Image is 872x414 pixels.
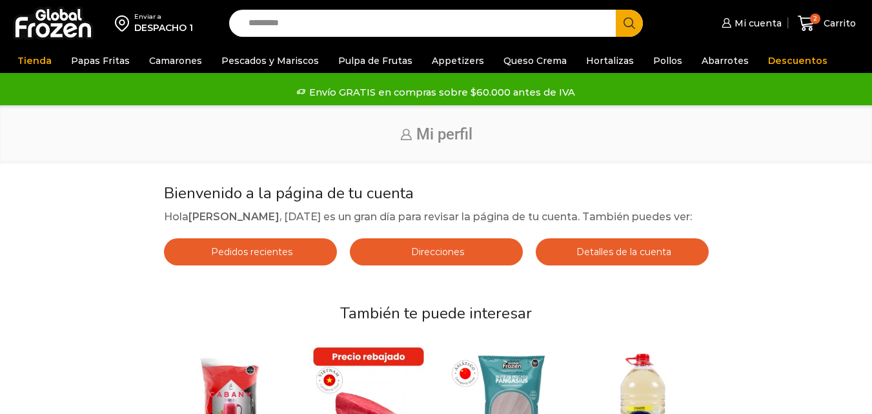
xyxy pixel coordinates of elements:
a: Appetizers [425,48,491,73]
a: Abarrotes [695,48,755,73]
button: Search button [616,10,643,37]
img: address-field-icon.svg [115,12,134,34]
div: DESPACHO 1 [134,21,193,34]
span: Detalles de la cuenta [573,246,671,258]
span: Mi perfil [416,125,472,143]
a: Papas Fritas [65,48,136,73]
a: 2 Carrito [795,8,859,39]
a: Queso Crema [497,48,573,73]
span: Pedidos recientes [208,246,292,258]
span: Carrito [820,17,856,30]
a: Pulpa de Frutas [332,48,419,73]
a: Camarones [143,48,208,73]
a: Pollos [647,48,689,73]
p: Hola , [DATE] es un gran día para revisar la página de tu cuenta. También puedes ver: [164,209,709,225]
a: Direcciones [350,238,523,265]
span: Mi cuenta [731,17,782,30]
div: Enviar a [134,12,193,21]
a: Descuentos [762,48,834,73]
span: Bienvenido a la página de tu cuenta [164,183,414,203]
a: Mi cuenta [718,10,782,36]
a: Detalles de la cuenta [536,238,709,265]
a: Hortalizas [580,48,640,73]
span: Direcciones [408,246,464,258]
a: Pescados y Mariscos [215,48,325,73]
span: También te puede interesar [340,303,532,324]
span: 2 [810,14,820,24]
a: Pedidos recientes [164,238,337,265]
strong: [PERSON_NAME] [188,211,279,223]
a: Tienda [11,48,58,73]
